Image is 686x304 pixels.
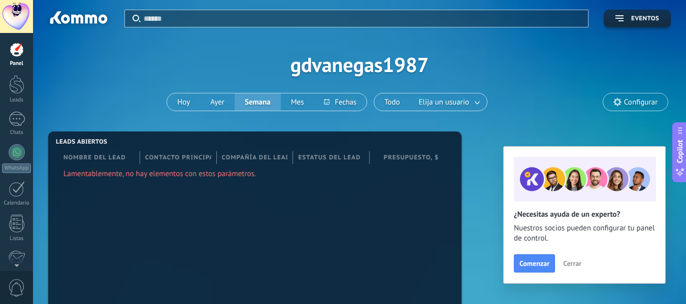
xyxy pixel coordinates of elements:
[2,129,31,136] div: Chats
[417,95,471,109] span: Elija un usuario
[56,139,107,146] span: Leads abiertos
[2,235,31,242] div: Listas
[374,93,410,111] button: Todo
[167,93,200,111] button: Hoy
[235,93,281,111] button: Semana
[519,260,549,267] span: Comenzar
[563,260,581,267] span: Cerrar
[631,15,659,22] span: Eventos
[2,97,31,104] div: Leads
[281,93,314,111] button: Mes
[514,254,555,273] button: Comenzar
[514,210,655,219] h2: ¿Necesitas ayuda de un experto?
[200,93,235,111] button: Ayer
[559,256,586,271] button: Cerrar
[410,93,487,111] button: Elija un usuario
[624,98,658,107] span: Configurar
[514,223,655,244] span: Nuestros socios pueden configurar tu panel de control.
[675,140,685,163] span: Copilot
[2,60,31,67] div: Panel
[2,200,31,207] div: Calendario
[2,163,31,173] div: WhatsApp
[604,10,671,27] button: Eventos
[314,93,366,111] button: Fechas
